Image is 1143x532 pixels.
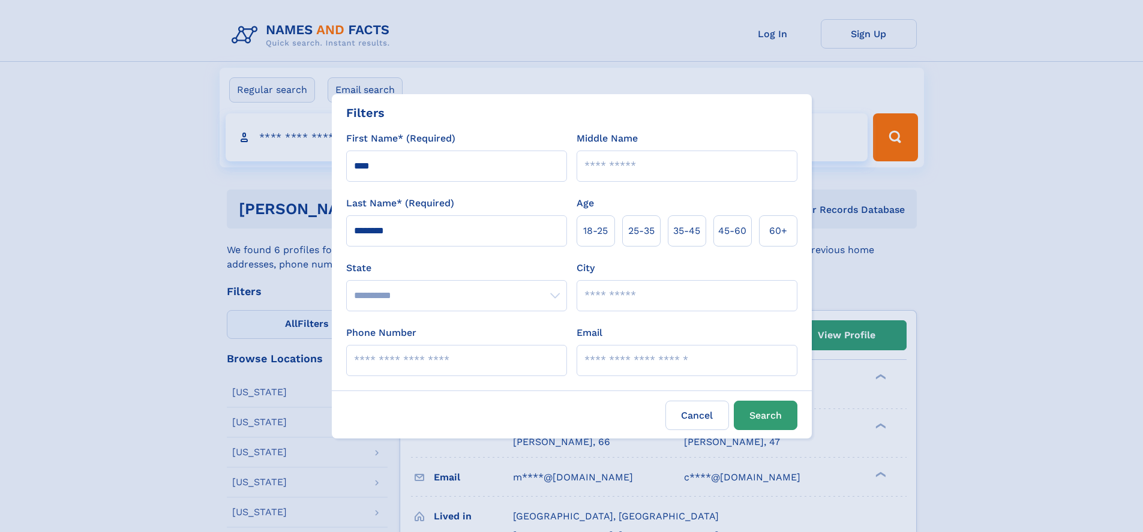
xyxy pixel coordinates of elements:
[577,261,595,275] label: City
[718,224,746,238] span: 45‑60
[769,224,787,238] span: 60+
[583,224,608,238] span: 18‑25
[577,326,602,340] label: Email
[346,131,455,146] label: First Name* (Required)
[577,131,638,146] label: Middle Name
[346,326,416,340] label: Phone Number
[346,261,567,275] label: State
[673,224,700,238] span: 35‑45
[628,224,655,238] span: 25‑35
[346,196,454,211] label: Last Name* (Required)
[577,196,594,211] label: Age
[665,401,729,430] label: Cancel
[734,401,797,430] button: Search
[346,104,385,122] div: Filters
